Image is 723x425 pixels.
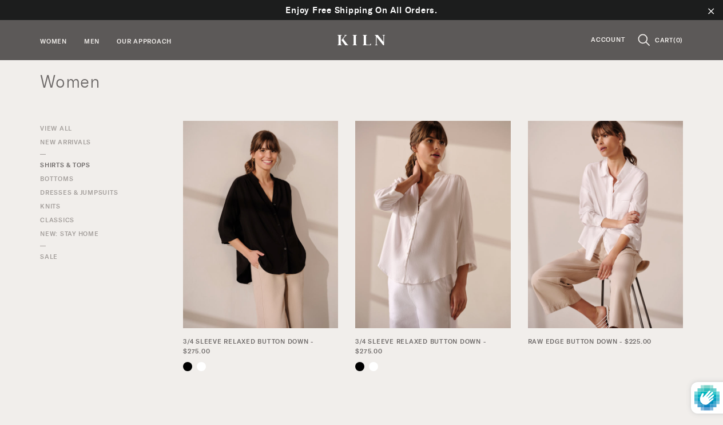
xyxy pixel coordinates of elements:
a: Account [582,35,633,46]
a: Bottoms [40,174,73,184]
img: WT1024WBLACK_WB1176WFCDUNE_037_550x750.jpg [183,121,338,328]
a: 3/4 Sleeve Relaxed Button Down - $275.00 [355,337,510,357]
a: Shirts & Tops [40,155,90,171]
span: Raw Edge Button Down - $225.00 [528,337,652,348]
img: Protected by hCaptcha [694,382,720,414]
a: 3/4 Sleeve Relaxed Button Down - $275.00 [183,337,338,357]
a: Men [84,37,100,48]
span: 0 [676,36,681,44]
a: Raw Edge Button Down - $225.00 [528,337,683,348]
img: WT1024WWHITE_WB1176WFCWHITE_017_550x750.jpg [355,121,510,328]
p: Enjoy Free Shipping On All Orders. [11,3,712,17]
span: CART( [655,36,676,44]
a: Dresses & Jumpsuits [40,188,118,198]
a: Knits [40,202,61,212]
a: New Arrivals [40,137,91,148]
span: ) [680,36,683,44]
a: Women [40,37,67,48]
a: Classics [40,215,74,226]
a: View All [40,124,72,134]
a: CART(0) [655,37,683,44]
a: Our Approach [117,37,172,48]
a: New: Stay Home [40,229,99,239]
a: SALE [40,246,58,262]
img: WT1168WSFWHITE_WB1176WFCDUNE_098_0e1dc745-e70a-405a-86be-493dc6a7f22a_550x750.jpg [528,121,683,328]
h1: Women [40,72,683,92]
